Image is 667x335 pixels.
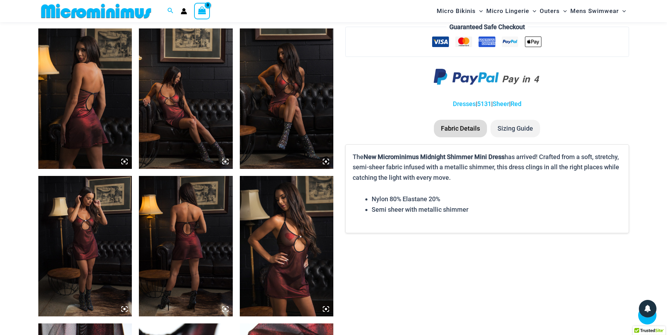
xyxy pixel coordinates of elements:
[372,204,621,215] li: Semi sheer with metallic shimmer
[240,176,334,316] img: Midnight Shimmer Red 5131 Dress
[364,153,505,160] b: New Microminimus Midnight Shimmer Mini Dress
[570,2,619,20] span: Mens Swimwear
[619,2,626,20] span: Menu Toggle
[453,100,476,107] a: Dresses
[434,120,487,137] li: Fabric Details
[477,100,491,107] a: 5131
[353,152,621,183] p: The has arrived! Crafted from a soft, stretchy, semi-sheer fabric infused with a metallic shimmer...
[345,99,629,109] p: | | |
[437,2,476,20] span: Micro Bikinis
[486,2,529,20] span: Micro Lingerie
[560,2,567,20] span: Menu Toggle
[139,28,233,169] img: Midnight Shimmer Red 5131 Dress
[476,2,483,20] span: Menu Toggle
[38,176,132,316] img: Midnight Shimmer Red 5131 Dress
[447,22,528,32] legend: Guaranteed Safe Checkout
[511,100,521,107] a: Red
[181,8,187,14] a: Account icon link
[485,2,538,20] a: Micro LingerieMenu ToggleMenu Toggle
[139,176,233,316] img: Midnight Shimmer Red 5131 Dress
[493,100,509,107] a: Sheer
[38,28,132,169] img: Midnight Shimmer Red 5131 Dress
[538,2,569,20] a: OutersMenu ToggleMenu Toggle
[529,2,536,20] span: Menu Toggle
[38,3,154,19] img: MM SHOP LOGO FLAT
[540,2,560,20] span: Outers
[435,2,485,20] a: Micro BikinisMenu ToggleMenu Toggle
[372,194,621,204] li: Nylon 80% Elastane 20%
[434,1,629,21] nav: Site Navigation
[240,28,334,169] img: Midnight Shimmer Red 5131 Dress
[490,120,540,137] li: Sizing Guide
[167,7,174,15] a: Search icon link
[569,2,628,20] a: Mens SwimwearMenu ToggleMenu Toggle
[194,3,210,19] a: View Shopping Cart, empty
